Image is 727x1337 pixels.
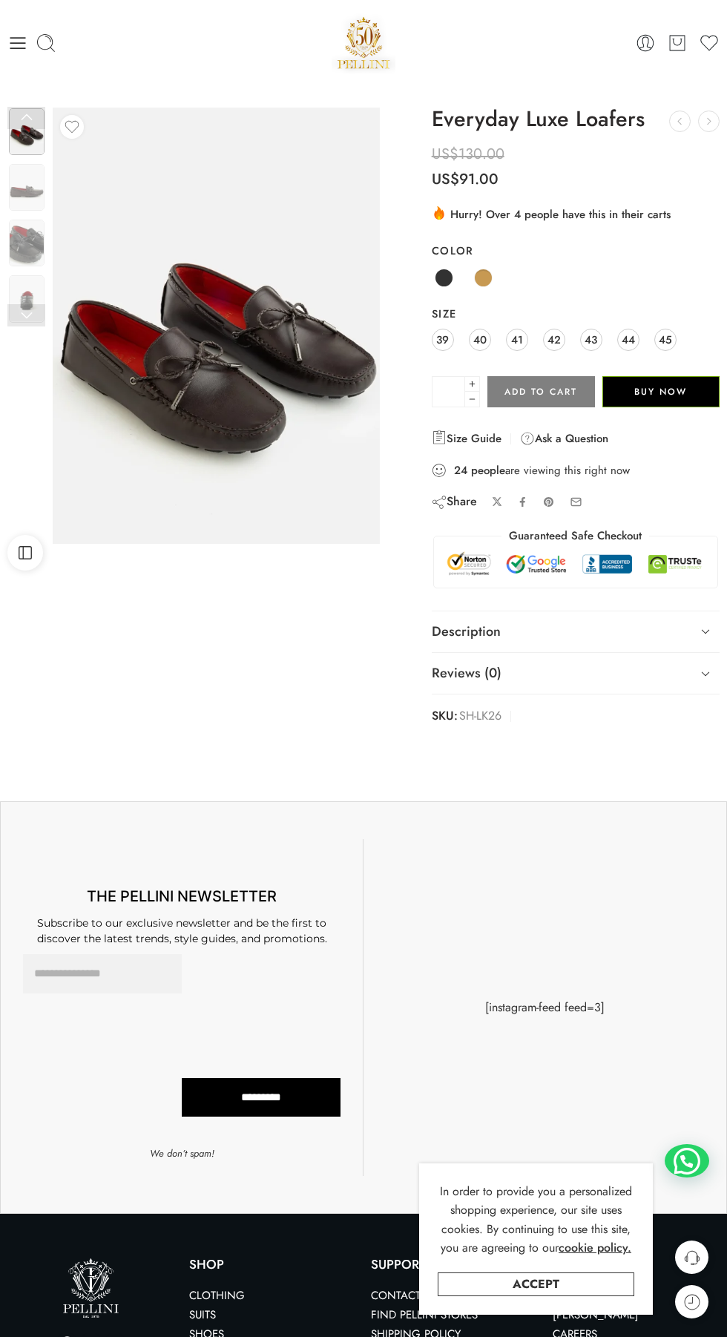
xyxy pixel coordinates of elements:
[53,108,380,544] img: Artboard 4
[543,329,565,351] a: 42
[189,1287,245,1304] a: Clothing
[492,496,503,507] a: Share on X
[517,496,528,507] a: Share on Facebook
[9,164,45,211] img: Artboard 4
[622,329,635,349] span: 44
[432,143,504,165] bdi: 130.00
[182,954,303,1061] iframe: reCAPTCHA
[543,496,555,508] a: Pin on Pinterest
[332,11,395,74] a: Pellini -
[506,329,528,351] a: 41
[432,108,720,131] h1: Everyday Luxe Loafers
[667,33,688,53] a: Cart
[432,168,499,190] bdi: 91.00
[432,493,477,510] div: Share
[520,430,608,447] a: Ask a Question
[332,11,395,74] img: Pellini
[432,462,720,479] div: are viewing this right now
[553,1307,639,1323] a: [PERSON_NAME]
[659,329,672,349] span: 45
[445,551,706,576] img: Trust
[432,376,465,407] input: Product quantity
[617,329,639,351] a: 44
[378,998,711,1017] p: [instagram-feed feed=3]
[189,1258,356,1271] p: Shop
[432,143,458,165] span: US$
[9,275,45,322] img: Artboard 4
[511,329,523,349] span: 41
[87,887,277,905] span: THE PELLINI NEWSLETTER
[23,954,182,993] input: Email Address *
[570,496,582,508] a: Email to your friends
[459,706,501,727] span: SH-LK26
[9,220,45,266] img: Artboard 4
[580,329,602,351] a: 43
[150,1146,214,1160] em: We don’t spam!
[699,33,720,53] a: Wishlist
[432,168,459,190] span: US$
[501,528,649,544] legend: Guaranteed Safe Checkout
[438,1272,634,1296] a: Accept
[436,329,449,349] span: 39
[654,329,677,351] a: 45
[635,33,656,53] a: Login / Register
[432,205,720,223] div: Hurry! Over 4 people have this in their carts
[9,108,45,155] img: Artboard 4
[547,329,561,349] span: 42
[432,611,720,653] a: Description
[559,1238,631,1258] a: cookie policy.
[371,1287,437,1304] a: Contact us
[432,243,720,258] label: Color
[454,463,467,478] strong: 24
[440,1183,632,1257] span: In order to provide you a personalized shopping experience, our site uses cookies. By continuing ...
[585,329,597,349] span: 43
[469,329,491,351] a: 40
[471,463,505,478] strong: people
[432,306,720,321] label: Size
[371,1307,478,1323] a: Find Pellini Stores
[37,916,327,945] span: Subscribe to our exclusive newsletter and be the first to discover the latest trends, style guide...
[432,430,501,447] a: Size Guide
[602,376,720,407] button: Buy Now
[371,1258,538,1271] p: SUPPORT
[432,329,454,351] a: 39
[432,653,720,694] a: Reviews (0)
[189,1307,216,1323] a: Suits
[432,706,458,727] strong: SKU:
[487,376,595,407] button: Add to cart
[473,329,487,349] span: 40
